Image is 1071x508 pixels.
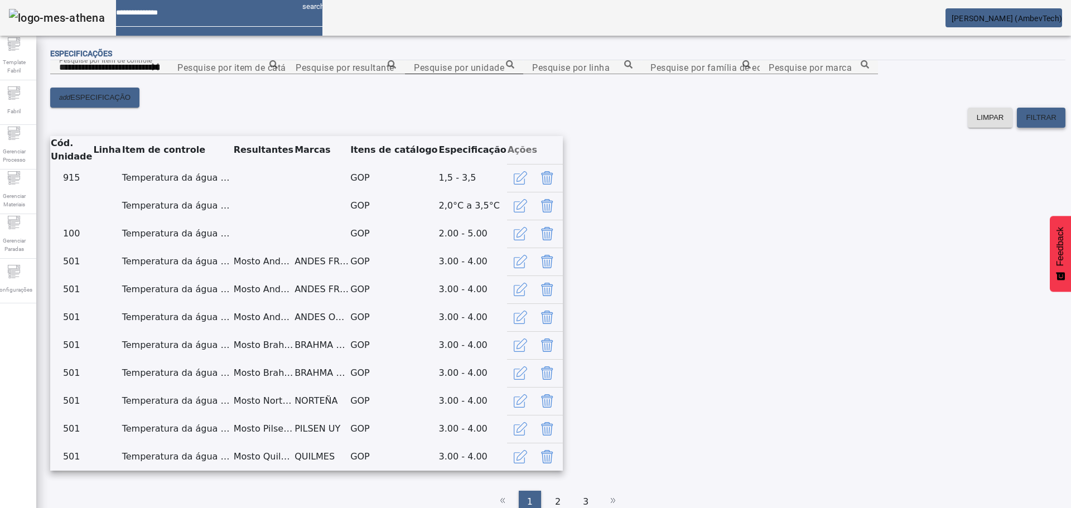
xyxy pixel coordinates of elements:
td: Mosto Andes Origen Rubia [233,303,294,331]
button: Delete [534,332,561,359]
input: Number [59,61,160,74]
td: ANDES ORIGEN RUBIA [294,303,350,331]
mat-label: Pesquise por unidade [414,62,504,72]
button: Delete [534,360,561,386]
span: ESPECIFICAÇÃO [70,92,131,103]
td: 501 [50,303,93,331]
mat-label: Pesquise por família de equipamento [650,62,807,72]
button: LIMPAR [968,108,1013,128]
input: Number [296,61,396,74]
td: 3.00 - 4.00 [438,415,507,443]
td: Mosto Pilsen UY 17,5 [233,415,294,443]
td: Temperatura da água gelada durante o resfriamento de mosto [122,331,233,359]
td: 3.00 - 4.00 [438,275,507,303]
td: 1,5 - 3,5 [438,164,507,192]
span: LIMPAR [977,112,1004,123]
td: ANDES FRESQUITA [294,248,350,275]
td: 2.00 - 5.00 [438,220,507,248]
td: NORTEÑA [294,387,350,415]
button: addESPECIFICAÇÃO [50,88,139,108]
input: Number [177,61,278,74]
td: 501 [50,415,93,443]
button: Delete [534,192,561,219]
button: Delete [534,165,561,191]
td: Mosto Brahma Chopp 18 [233,359,294,387]
td: GOP [350,220,438,248]
td: 3.00 - 4.00 [438,359,507,387]
th: Linha [93,136,121,164]
span: FILTRAR [1026,112,1056,123]
td: PILSEN UY [294,415,350,443]
th: Ações [507,136,563,164]
button: Feedback - Mostrar pesquisa [1050,216,1071,292]
td: 915 [50,164,93,192]
td: GOP [350,164,438,192]
td: Mosto Norteña 18 [233,387,294,415]
span: Especificações [50,49,112,58]
mat-label: Pesquise por item de controle [59,56,152,64]
td: 501 [50,387,93,415]
td: QUILMES [294,443,350,471]
td: 501 [50,359,93,387]
td: Mosto Andes Fresquita 16 [233,248,294,275]
span: [PERSON_NAME] (AmbevTech) [952,14,1062,23]
td: Mosto Quilmes Clasica 16 [233,443,294,471]
td: 3.00 - 4.00 [438,331,507,359]
mat-label: Pesquise por linha [532,62,610,72]
td: 3.00 - 4.00 [438,387,507,415]
button: Delete [534,304,561,331]
th: Especificação [438,136,507,164]
input: Number [650,61,751,74]
th: Cód. Unidade [50,136,93,164]
td: Temperatura da água gelada durante o resfriamento de mosto [122,275,233,303]
td: Temperatura da água gelada durante o resfriamento de mosto [122,359,233,387]
td: Temperatura da água gelada durante o resfriamento de mosto [122,220,233,248]
td: Mosto Andes Fresquita 17,5 [233,275,294,303]
td: GOP [350,415,438,443]
td: GOP [350,359,438,387]
td: GOP [350,387,438,415]
button: Delete [534,220,561,247]
td: Temperatura da água gelada durante o resfriamento de mosto [122,443,233,471]
td: GOP [350,331,438,359]
button: Delete [534,415,561,442]
td: 501 [50,443,93,471]
td: 3.00 - 4.00 [438,443,507,471]
td: 501 [50,331,93,359]
th: Itens de catálogo [350,136,438,164]
td: 501 [50,248,93,275]
button: Delete [534,248,561,275]
th: Item de controle [122,136,233,164]
td: Temperatura da água gelada durante o resfriamento de mosto [122,192,233,220]
td: Temperatura da água gelada durante o resfriamento de mosto [122,248,233,275]
td: 2,0°C a 3,5°C [438,192,507,220]
td: 3.00 - 4.00 [438,248,507,275]
button: Delete [534,276,561,303]
img: logo-mes-athena [9,9,105,27]
td: GOP [350,443,438,471]
td: Temperatura da água gelada durante o resfriamento de mosto [122,303,233,331]
th: Marcas [294,136,350,164]
button: Delete [534,443,561,470]
mat-label: Pesquise por resultante [296,62,394,72]
td: GOP [350,303,438,331]
input: Number [532,61,633,74]
input: Number [769,61,869,74]
td: Temperatura da água gelada durante o resfriamento de mosto [122,164,233,192]
td: 3.00 - 4.00 [438,303,507,331]
span: Feedback [1055,227,1065,266]
td: 501 [50,275,93,303]
td: Temperatura da água gelada durante o resfriamento de mosto [122,415,233,443]
span: Fabril [4,104,24,119]
mat-label: Pesquise por marca [769,62,852,72]
td: Temperatura da água gelada durante o resfriamento de mosto [122,387,233,415]
input: Number [414,61,514,74]
td: GOP [350,275,438,303]
mat-label: Pesquise por item de catálogo [177,62,305,72]
td: BRAHMA CHOPP [294,359,350,387]
td: GOP [350,192,438,220]
button: Delete [534,388,561,414]
td: BRAHMA CHOPP [294,331,350,359]
td: GOP [350,248,438,275]
td: Mosto Brahma Chopp 16 [233,331,294,359]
